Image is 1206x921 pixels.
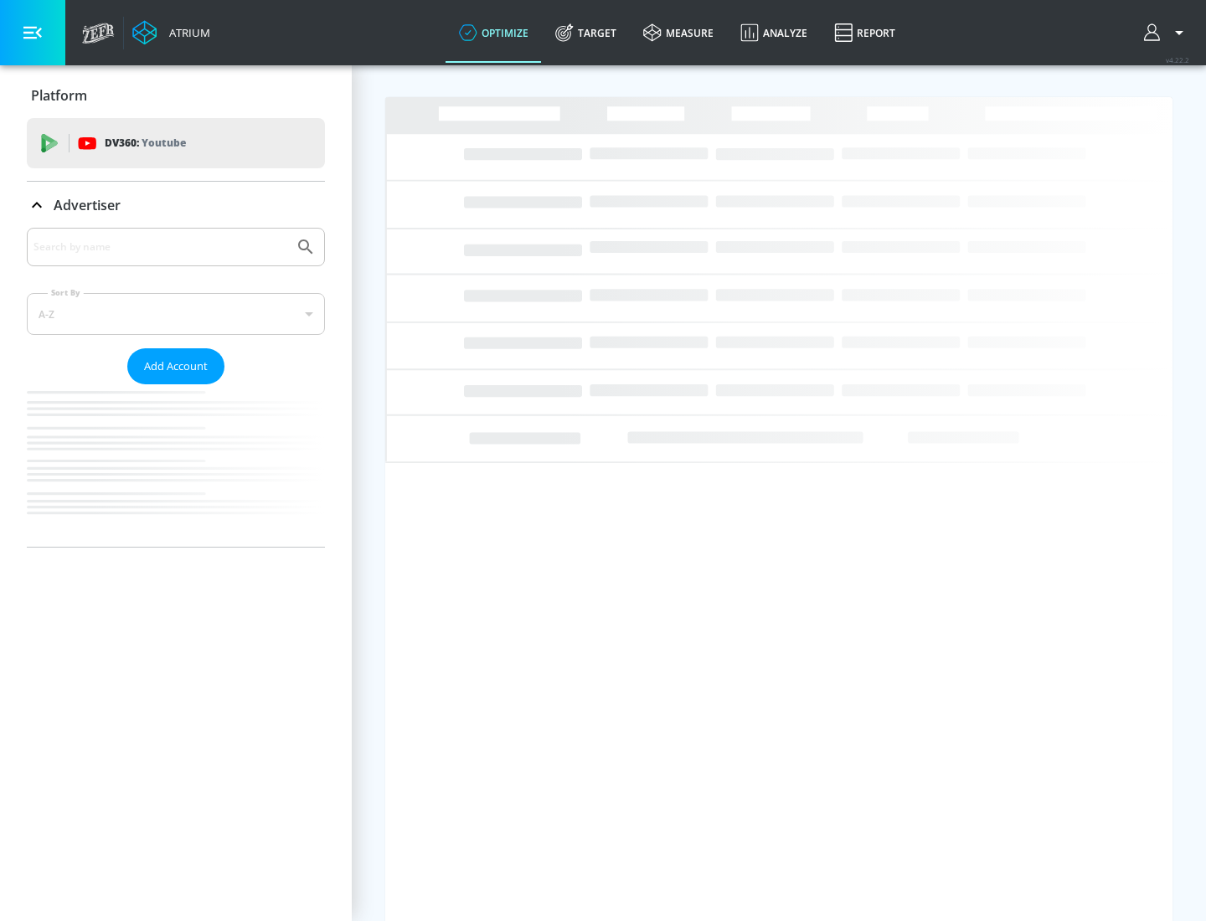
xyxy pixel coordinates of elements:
[27,228,325,547] div: Advertiser
[27,118,325,168] div: DV360: Youtube
[630,3,727,63] a: measure
[27,182,325,229] div: Advertiser
[127,348,224,384] button: Add Account
[105,134,186,152] p: DV360:
[132,20,210,45] a: Atrium
[727,3,821,63] a: Analyze
[144,357,208,376] span: Add Account
[31,86,87,105] p: Platform
[48,287,84,298] label: Sort By
[27,293,325,335] div: A-Z
[821,3,909,63] a: Report
[142,134,186,152] p: Youtube
[27,384,325,547] nav: list of Advertiser
[27,72,325,119] div: Platform
[446,3,542,63] a: optimize
[542,3,630,63] a: Target
[1166,55,1189,64] span: v 4.22.2
[33,236,287,258] input: Search by name
[54,196,121,214] p: Advertiser
[162,25,210,40] div: Atrium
